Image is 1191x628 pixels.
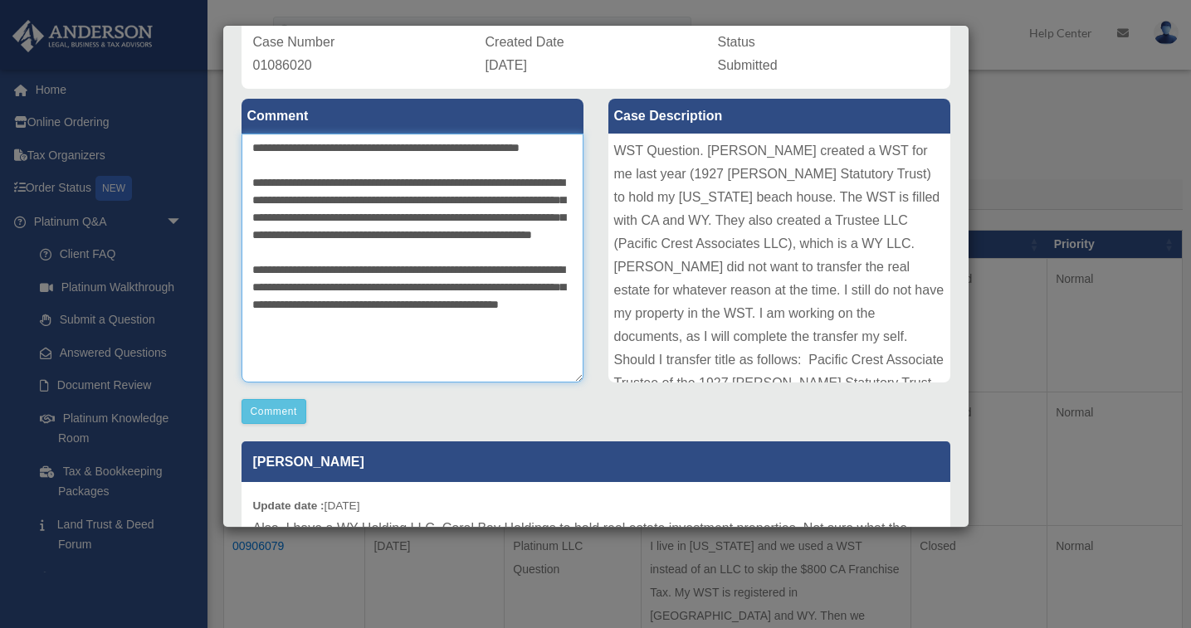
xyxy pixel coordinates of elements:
[253,499,360,512] small: [DATE]
[242,399,307,424] button: Comment
[718,35,755,49] span: Status
[253,35,335,49] span: Case Number
[253,499,325,512] b: Update date :
[242,99,583,134] label: Comment
[486,58,527,72] span: [DATE]
[486,35,564,49] span: Created Date
[253,58,312,72] span: 01086020
[608,134,950,382] div: WST Question. [PERSON_NAME] created a WST for me last year (1927 [PERSON_NAME] Statutory Trust) t...
[253,517,939,563] p: Also, I have a WY Holding LLC, Coral Bay Holdings to hold real estate investment properties. Not ...
[242,441,950,482] p: [PERSON_NAME]
[608,99,950,134] label: Case Description
[718,58,778,72] span: Submitted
